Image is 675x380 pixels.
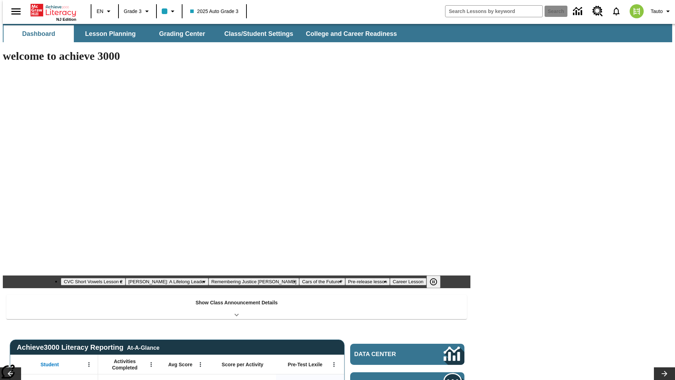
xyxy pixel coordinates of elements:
[3,25,403,42] div: SubNavbar
[17,343,160,351] span: Achieve3000 Literacy Reporting
[569,2,588,21] a: Data Center
[426,275,441,288] button: Pause
[75,25,146,42] button: Lesson Planning
[102,358,148,371] span: Activities Completed
[208,278,299,285] button: Slide 3 Remembering Justice O'Connor
[31,2,76,21] div: Home
[159,5,180,18] button: Class color is light blue. Change class color
[84,359,94,370] button: Open Menu
[648,5,675,18] button: Profile/Settings
[6,295,467,319] div: Show Class Announcement Details
[190,8,239,15] span: 2025 Auto Grade 3
[6,1,26,22] button: Open side menu
[127,343,159,351] div: At-A-Glance
[147,25,217,42] button: Grading Center
[146,359,156,370] button: Open Menu
[168,361,192,368] span: Avg Score
[630,4,644,18] img: avatar image
[607,2,625,20] a: Notifications
[3,24,672,42] div: SubNavbar
[40,361,59,368] span: Student
[126,278,208,285] button: Slide 2 Dianne Feinstein: A Lifelong Leader
[390,278,426,285] button: Slide 6 Career Lesson
[588,2,607,21] a: Resource Center, Will open in new tab
[195,299,278,306] p: Show Class Announcement Details
[56,17,76,21] span: NJ Edition
[61,278,125,285] button: Slide 1 CVC Short Vowels Lesson 2
[329,359,339,370] button: Open Menu
[195,359,206,370] button: Open Menu
[31,3,76,17] a: Home
[121,5,154,18] button: Grade: Grade 3, Select a grade
[219,25,299,42] button: Class/Student Settings
[124,8,142,15] span: Grade 3
[94,5,116,18] button: Language: EN, Select a language
[222,361,264,368] span: Score per Activity
[625,2,648,20] button: Select a new avatar
[300,25,403,42] button: College and Career Readiness
[426,275,448,288] div: Pause
[299,278,345,285] button: Slide 4 Cars of the Future?
[354,351,420,358] span: Data Center
[651,8,663,15] span: Tauto
[654,367,675,380] button: Lesson carousel, Next
[345,278,390,285] button: Slide 5 Pre-release lesson
[4,25,74,42] button: Dashboard
[288,361,323,368] span: Pre-Test Lexile
[3,50,470,63] h1: welcome to achieve 3000
[350,344,464,365] a: Data Center
[445,6,542,17] input: search field
[97,8,103,15] span: EN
